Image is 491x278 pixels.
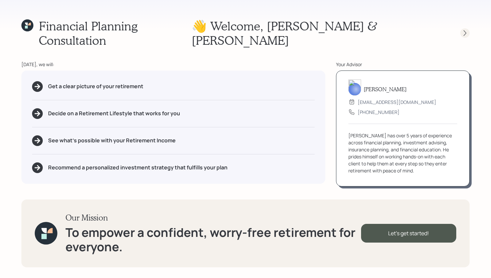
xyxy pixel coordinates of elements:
[48,83,143,90] h5: Get a clear picture of your retirement
[336,61,470,68] div: Your Advisor
[348,132,457,174] div: [PERSON_NAME] has over 5 years of experience across financial planning, investment advising, insu...
[348,80,361,96] img: michael-russo-headshot.png
[358,109,399,116] div: [PHONE_NUMBER]
[361,224,456,243] div: Let's get started!
[48,137,176,144] h5: See what's possible with your Retirement Income
[39,19,192,47] h1: Financial Planning Consultation
[21,61,325,68] div: [DATE], we will:
[65,213,361,223] h3: Our Mission
[358,99,436,106] div: [EMAIL_ADDRESS][DOMAIN_NAME]
[364,86,406,92] h5: [PERSON_NAME]
[65,225,361,254] h1: To empower a confident, worry-free retirement for everyone.
[48,164,227,171] h5: Recommend a personalized investment strategy that fulfills your plan
[192,19,448,47] h1: 👋 Welcome , [PERSON_NAME] & [PERSON_NAME]
[48,110,180,117] h5: Decide on a Retirement Lifestyle that works for you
